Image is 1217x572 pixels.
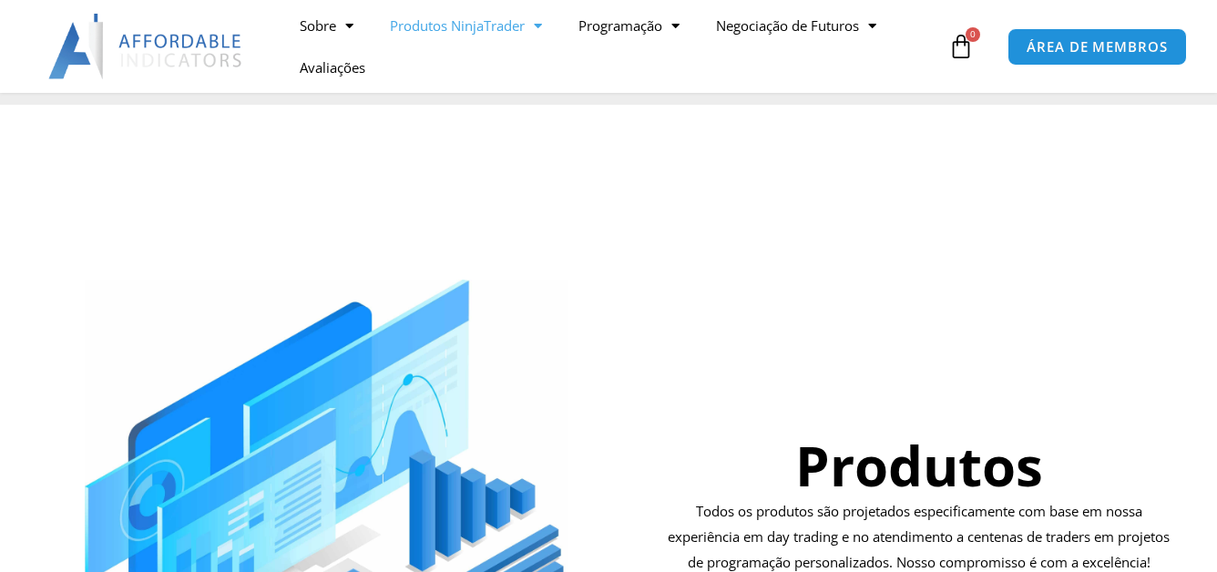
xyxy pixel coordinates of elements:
img: LogoAI | Indicadores Acessíveis – NinjaTrader [48,14,244,79]
font: Sobre [300,16,336,35]
font: Produtos NinjaTrader [390,16,525,35]
a: Sobre [281,5,372,46]
font: Produtos [795,428,1043,503]
a: 0 [921,20,1001,73]
a: Programação [560,5,698,46]
font: Avaliações [300,58,365,77]
font: ÁREA DE MEMBROS [1027,37,1168,56]
span: 0 [966,27,980,42]
font: Todos os produtos são projetados especificamente com base em nossa experiência em day trading e n... [668,502,1170,571]
font: Programação [578,16,662,35]
font: Negociação de Futuros [716,16,859,35]
a: Produtos NinjaTrader [372,5,560,46]
a: ÁREA DE MEMBROS [1007,28,1187,66]
nav: Menu [281,5,944,88]
a: Negociação de Futuros [698,5,895,46]
a: Avaliações [281,46,384,88]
